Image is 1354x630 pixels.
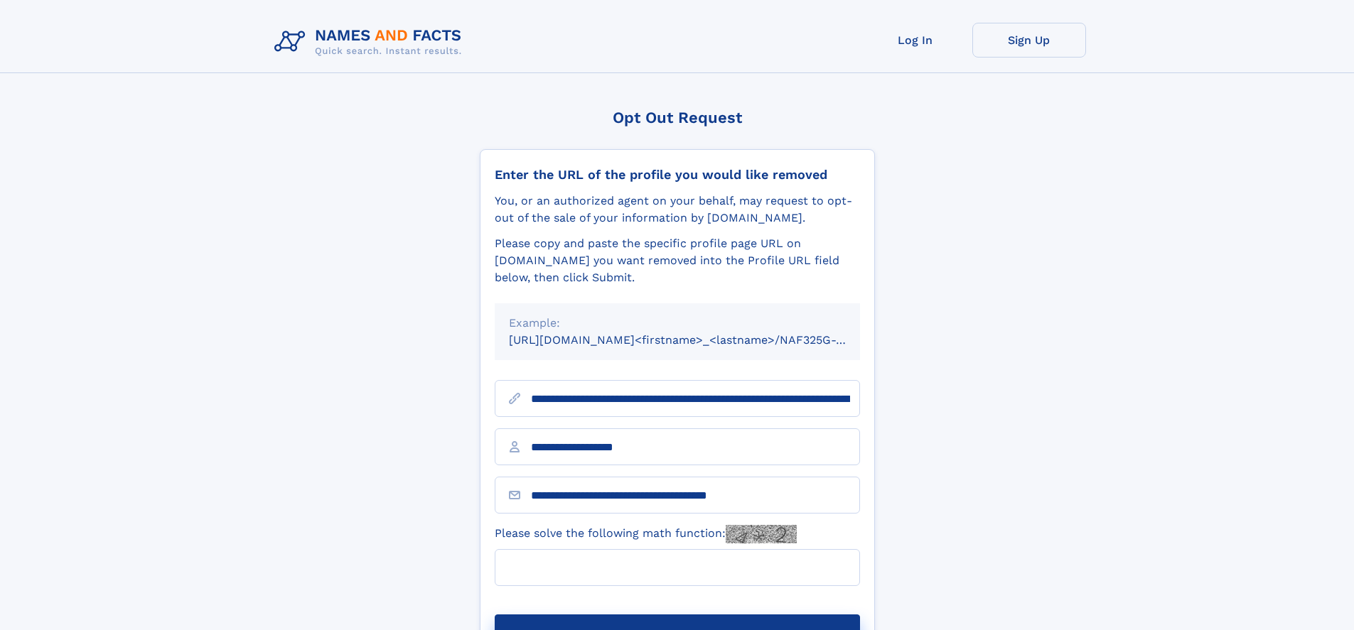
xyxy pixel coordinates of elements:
[495,525,797,543] label: Please solve the following math function:
[495,235,860,286] div: Please copy and paste the specific profile page URL on [DOMAIN_NAME] you want removed into the Pr...
[509,315,846,332] div: Example:
[859,23,972,58] a: Log In
[495,167,860,183] div: Enter the URL of the profile you would like removed
[269,23,473,61] img: Logo Names and Facts
[509,333,887,347] small: [URL][DOMAIN_NAME]<firstname>_<lastname>/NAF325G-xxxxxxxx
[480,109,875,126] div: Opt Out Request
[495,192,860,227] div: You, or an authorized agent on your behalf, may request to opt-out of the sale of your informatio...
[972,23,1086,58] a: Sign Up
